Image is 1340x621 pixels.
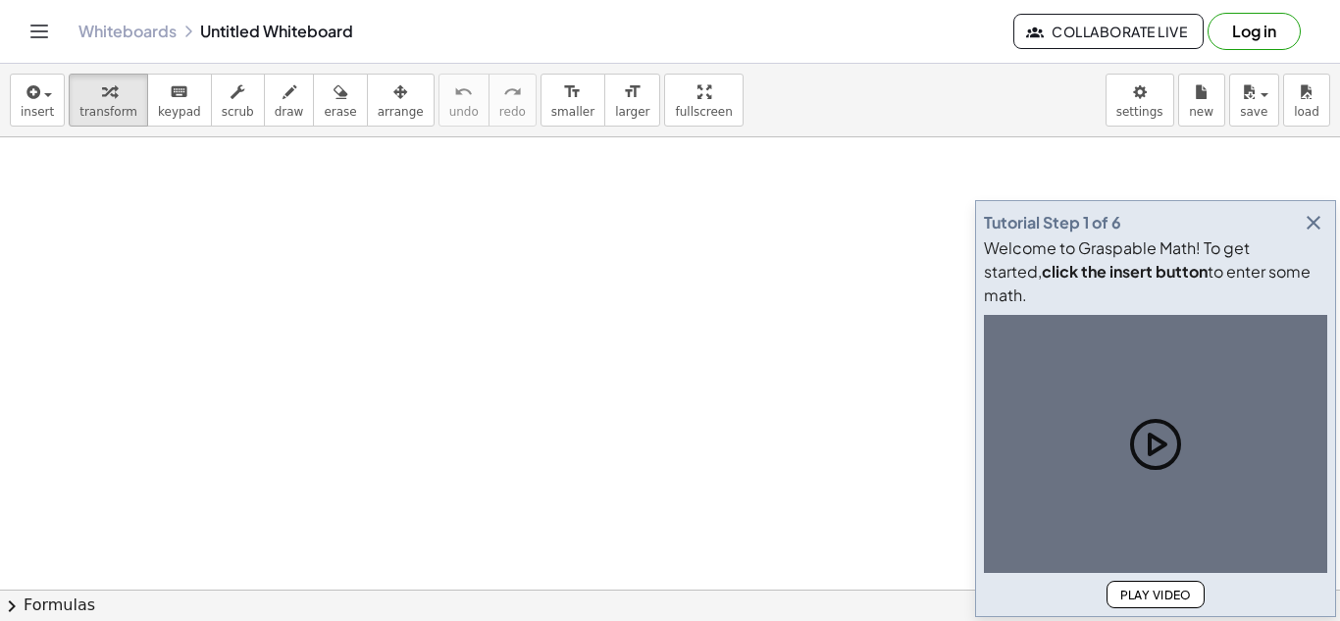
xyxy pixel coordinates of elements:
span: fullscreen [675,105,732,119]
div: Welcome to Graspable Math! To get started, to enter some math. [984,236,1327,307]
button: keyboardkeypad [147,74,212,127]
i: keyboard [170,80,188,104]
span: scrub [222,105,254,119]
i: format_size [563,80,582,104]
span: draw [275,105,304,119]
button: Toggle navigation [24,16,55,47]
button: load [1283,74,1330,127]
i: format_size [623,80,642,104]
div: Tutorial Step 1 of 6 [984,211,1121,234]
button: redoredo [489,74,537,127]
span: undo [449,105,479,119]
span: keypad [158,105,201,119]
span: smaller [551,105,594,119]
button: fullscreen [664,74,743,127]
span: erase [324,105,356,119]
button: settings [1106,74,1174,127]
button: Log in [1208,13,1301,50]
button: Collaborate Live [1013,14,1204,49]
button: scrub [211,74,265,127]
span: arrange [378,105,424,119]
span: new [1189,105,1213,119]
span: Play Video [1119,588,1192,602]
i: redo [503,80,522,104]
i: undo [454,80,473,104]
button: transform [69,74,148,127]
span: settings [1116,105,1163,119]
button: save [1229,74,1279,127]
span: Collaborate Live [1030,23,1187,40]
button: draw [264,74,315,127]
b: click the insert button [1042,261,1208,282]
a: Whiteboards [78,22,177,41]
button: Play Video [1107,581,1205,608]
button: insert [10,74,65,127]
button: new [1178,74,1225,127]
span: larger [615,105,649,119]
button: format_sizesmaller [541,74,605,127]
button: erase [313,74,367,127]
span: insert [21,105,54,119]
span: transform [79,105,137,119]
span: load [1294,105,1319,119]
button: arrange [367,74,435,127]
span: redo [499,105,526,119]
button: format_sizelarger [604,74,660,127]
button: undoundo [438,74,490,127]
span: save [1240,105,1267,119]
